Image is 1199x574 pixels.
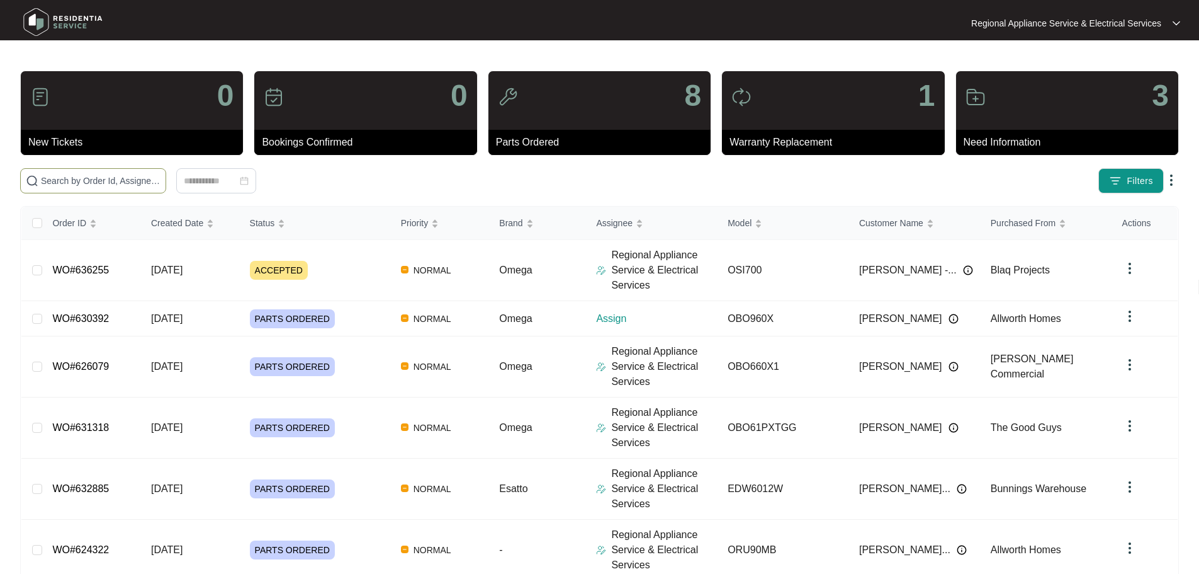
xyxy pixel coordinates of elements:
a: WO#636255 [52,265,109,275]
th: Purchased From [981,207,1112,240]
span: Omega [499,361,532,372]
span: [PERSON_NAME]... [859,481,950,497]
img: Assigner Icon [596,362,606,372]
span: Status [250,216,275,230]
img: dropdown arrow [1122,541,1137,556]
p: Regional Appliance Service & Electrical Services [611,344,718,389]
img: dropdown arrow [1122,418,1137,433]
p: 0 [451,81,468,111]
p: Regional Appliance Service & Electrical Services [611,405,718,451]
span: [PERSON_NAME] -... [859,263,957,278]
span: NORMAL [408,481,456,497]
span: Assignee [596,216,633,230]
img: dropdown arrow [1122,261,1137,276]
img: icon [30,87,50,107]
span: Created Date [151,216,203,230]
span: [PERSON_NAME]... [859,542,950,558]
img: dropdown arrow [1164,173,1179,188]
td: OSI700 [718,240,849,301]
span: Customer Name [859,216,923,230]
img: icon [965,87,986,107]
span: [DATE] [151,483,183,494]
td: OBO960X [718,301,849,336]
a: WO#630392 [52,313,109,324]
th: Order ID [42,207,141,240]
span: Omega [499,422,532,433]
span: PARTS ORDERED [250,418,335,437]
th: Brand [489,207,586,240]
span: PARTS ORDERED [250,541,335,560]
p: 1 [918,81,935,111]
img: Vercel Logo [401,485,408,492]
p: 3 [1152,81,1169,111]
th: Assignee [586,207,718,240]
span: Filters [1127,175,1153,188]
span: [DATE] [151,265,183,275]
img: residentia service logo [19,3,107,41]
img: Info icon [949,362,959,372]
img: Vercel Logo [401,314,408,322]
p: Assign [596,311,718,326]
img: Assigner Icon [596,423,606,433]
a: WO#631318 [52,422,109,433]
span: Blaq Projects [991,265,1050,275]
img: Vercel Logo [401,546,408,553]
img: dropdown arrow [1122,479,1137,495]
span: [DATE] [151,544,183,555]
td: EDW6012W [718,459,849,520]
th: Customer Name [849,207,981,240]
th: Created Date [141,207,240,240]
span: Priority [401,216,429,230]
span: [DATE] [151,361,183,372]
img: Info icon [963,265,973,275]
th: Status [240,207,391,240]
img: Info icon [949,423,959,433]
img: dropdown arrow [1173,20,1180,26]
span: PARTS ORDERED [250,479,335,498]
p: Need Information [964,135,1178,150]
span: [DATE] [151,422,183,433]
p: Regional Appliance Service & Electrical Services [611,466,718,512]
span: PARTS ORDERED [250,357,335,376]
span: [PERSON_NAME] [859,420,942,435]
img: search-icon [26,175,38,187]
td: OBO660X1 [718,336,849,398]
span: PARTS ORDERED [250,309,335,328]
p: Warranty Replacement [729,135,944,150]
img: dropdown arrow [1122,357,1137,372]
span: Bunnings Warehouse [991,483,1086,494]
a: WO#626079 [52,361,109,372]
th: Model [718,207,849,240]
th: Priority [391,207,490,240]
img: Info icon [957,545,967,555]
p: Parts Ordered [496,135,711,150]
img: Vercel Logo [401,362,408,370]
span: Omega [499,313,532,324]
p: Regional Appliance Service & Electrical Services [971,17,1161,30]
p: Regional Appliance Service & Electrical Services [611,527,718,573]
span: - [499,544,502,555]
span: Model [728,216,751,230]
span: Omega [499,265,532,275]
img: Assigner Icon [596,265,606,275]
span: Allworth Homes [991,544,1061,555]
span: NORMAL [408,263,456,278]
span: ACCEPTED [250,261,308,280]
span: Allworth Homes [991,313,1061,324]
span: NORMAL [408,359,456,374]
span: Purchased From [991,216,1055,230]
p: 8 [684,81,701,111]
img: dropdown arrow [1122,309,1137,324]
span: The Good Guys [991,422,1062,433]
span: [DATE] [151,313,183,324]
img: icon [731,87,751,107]
p: Regional Appliance Service & Electrical Services [611,248,718,293]
span: Order ID [52,216,86,230]
img: Assigner Icon [596,484,606,494]
img: Assigner Icon [596,545,606,555]
a: WO#624322 [52,544,109,555]
button: filter iconFilters [1098,168,1164,193]
span: NORMAL [408,542,456,558]
span: [PERSON_NAME] [859,311,942,326]
span: Brand [499,216,522,230]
